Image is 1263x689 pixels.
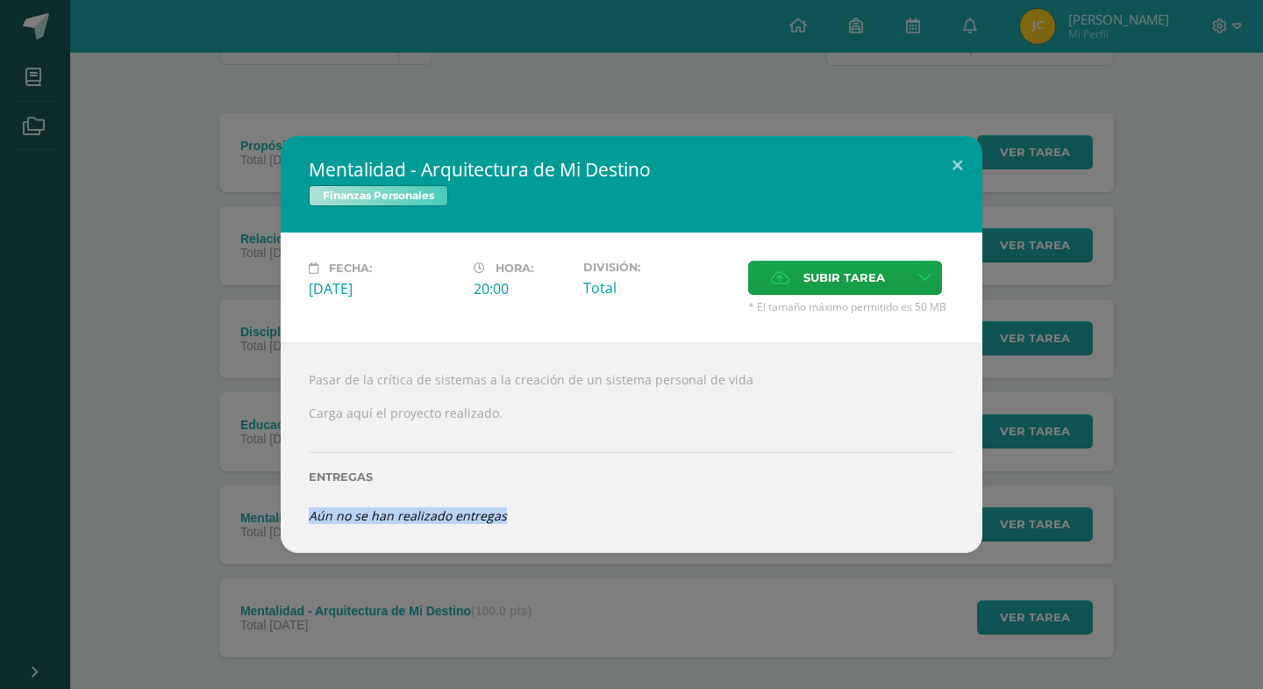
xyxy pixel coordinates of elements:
[309,279,460,298] div: [DATE]
[281,342,982,553] div: Pasar de la crítica de sistemas a la creación de un sistema personal de vida Carga aquí el proyec...
[309,470,954,484] label: Entregas
[496,262,533,275] span: Hora:
[309,185,448,206] span: Finanzas Personales
[748,299,954,314] span: * El tamaño máximo permitido es 50 MB
[583,278,734,298] div: Total
[803,262,885,294] span: Subir tarea
[932,136,982,196] button: Close (Esc)
[309,157,954,182] h2: Mentalidad - Arquitectura de Mi Destino
[474,279,569,298] div: 20:00
[329,262,372,275] span: Fecha:
[309,507,507,524] i: Aún no se han realizado entregas
[583,261,734,274] label: División:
